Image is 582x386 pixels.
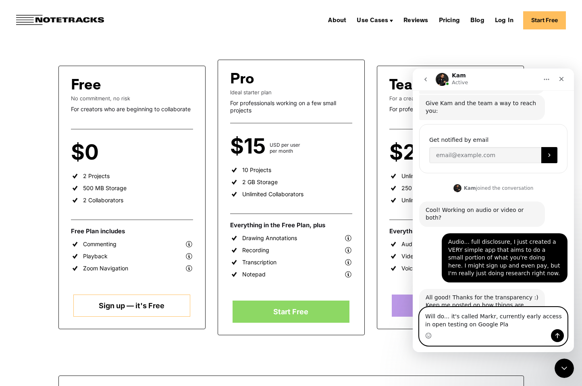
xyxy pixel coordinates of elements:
[242,271,266,278] div: Notepad
[83,197,123,204] div: 2 Collaborators
[392,295,509,317] a: Start Free
[103,148,126,160] div: per user per month
[413,68,574,352] iframe: Intercom live chat
[83,172,110,180] div: 2 Projects
[83,265,128,272] div: Zoom Navigation
[73,295,190,317] a: Sign up — it's Free
[230,139,270,154] div: $15
[233,301,349,323] a: Start Free
[325,14,349,27] a: About
[242,178,278,186] div: 2 GB Storage
[71,106,193,113] div: For creators who are beginning to collaborate
[401,197,463,204] div: Unlimited Collaborators
[401,241,434,248] div: Audio Editor
[83,185,127,192] div: 500 MB Storage
[242,166,271,174] div: 10 Projects
[523,11,566,29] a: Start Free
[401,172,449,180] div: Unlimited Projects
[242,259,276,266] div: Transcription
[242,235,297,242] div: Drawing Annotations
[389,95,511,102] div: For a creative team
[83,253,108,260] div: Playback
[71,145,103,160] div: $0
[357,18,388,24] div: Use Cases
[389,78,426,95] div: Team
[492,14,517,27] a: Log In
[400,14,431,27] a: Reviews
[71,95,193,102] div: No commitment, no risk
[389,106,511,113] div: For professionals with growing project needs
[467,14,488,27] a: Blog
[270,142,300,154] div: USD per user per month
[83,241,116,248] div: Commenting
[71,78,101,95] div: Free
[389,145,434,160] div: $29
[71,227,193,235] div: Free Plan includes
[436,14,463,27] a: Pricing
[242,247,269,254] div: Recording
[555,359,574,378] iframe: Intercom live chat
[230,100,352,114] div: For professionals working on a few small projects
[353,14,396,27] div: Use Cases
[230,221,352,229] div: Everything in the Free Plan, plus
[401,185,444,192] div: 250 GB Storage
[230,72,254,89] div: Pro
[242,191,303,198] div: Unlimited Collaborators
[389,227,511,235] div: Everything in the Pro Plan, plus
[401,253,453,260] div: Video Collaboration
[401,265,433,272] div: Voice Notes
[230,89,352,95] div: Ideal starter plan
